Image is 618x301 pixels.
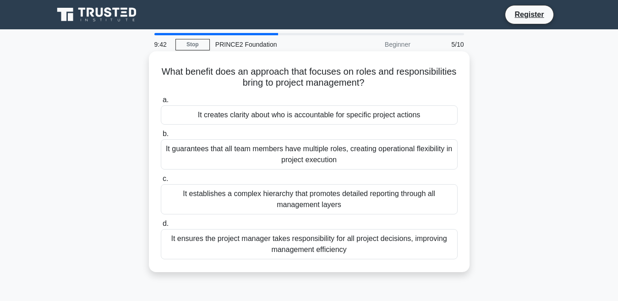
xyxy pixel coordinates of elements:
[336,35,416,54] div: Beginner
[163,175,168,182] span: c.
[210,35,336,54] div: PRINCE2 Foundation
[163,219,169,227] span: d.
[161,139,458,170] div: It guarantees that all team members have multiple roles, creating operational flexibility in proj...
[416,35,470,54] div: 5/10
[160,66,459,89] h5: What benefit does an approach that focuses on roles and responsibilities bring to project managem...
[161,105,458,125] div: It creates clarity about who is accountable for specific project actions
[161,229,458,259] div: It ensures the project manager takes responsibility for all project decisions, improving manageme...
[161,184,458,214] div: It establishes a complex hierarchy that promotes detailed reporting through all management layers
[163,130,169,137] span: b.
[175,39,210,50] a: Stop
[149,35,175,54] div: 9:42
[163,96,169,104] span: a.
[509,9,549,20] a: Register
